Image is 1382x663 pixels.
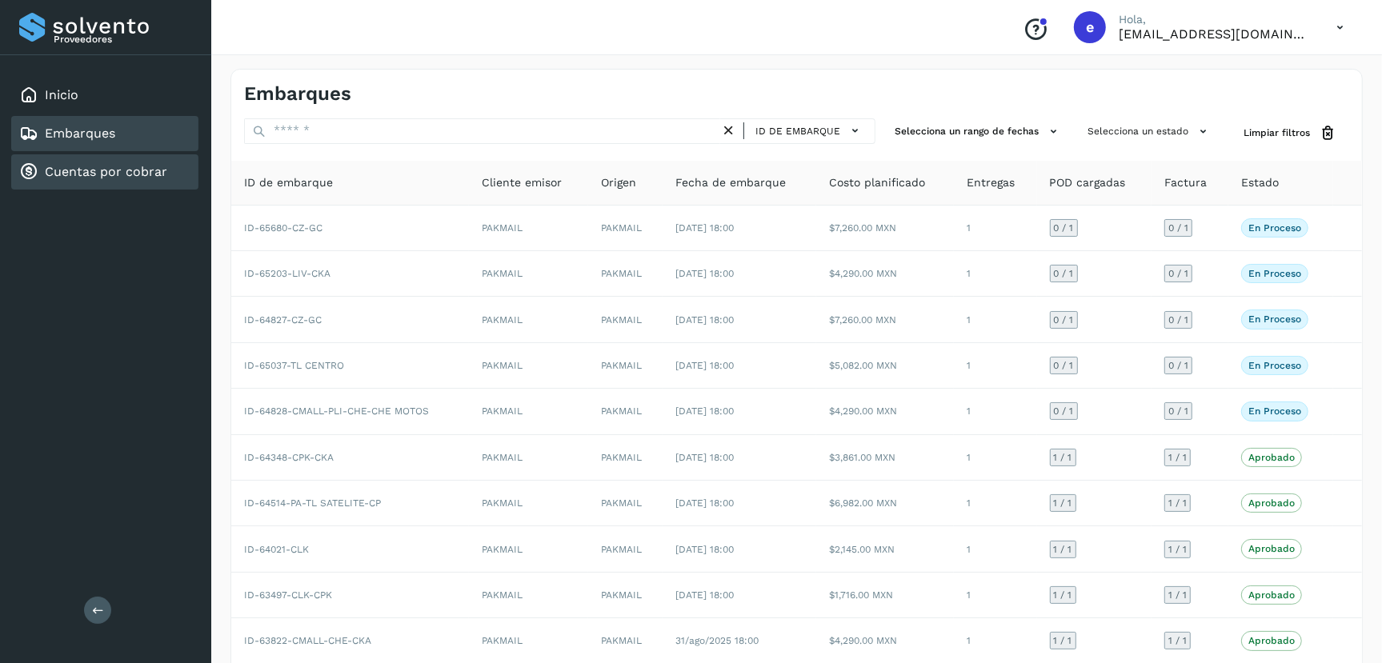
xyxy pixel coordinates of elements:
[954,251,1037,297] td: 1
[816,481,954,526] td: $6,982.00 MXN
[1054,498,1072,508] span: 1 / 1
[244,360,344,371] span: ID-65037-TL CENTRO
[675,222,734,234] span: [DATE] 18:00
[1248,635,1295,646] p: Aprobado
[816,618,954,663] td: $4,290.00 MXN
[1231,118,1349,148] button: Limpiar filtros
[954,618,1037,663] td: 1
[755,124,840,138] span: ID de embarque
[816,573,954,618] td: $1,716.00 MXN
[675,497,734,509] span: [DATE] 18:00
[1168,453,1187,462] span: 1 / 1
[1168,315,1188,325] span: 0 / 1
[954,435,1037,481] td: 1
[954,206,1037,251] td: 1
[244,222,322,234] span: ID-65680-CZ-GC
[11,78,198,113] div: Inicio
[469,389,588,434] td: PAKMAIL
[1248,497,1295,509] p: Aprobado
[675,544,734,555] span: [DATE] 18:00
[816,206,954,251] td: $7,260.00 MXN
[45,87,78,102] a: Inicio
[482,174,562,191] span: Cliente emisor
[469,618,588,663] td: PAKMAIL
[244,544,309,555] span: ID-64021-CLK
[469,481,588,526] td: PAKMAIL
[244,314,322,326] span: ID-64827-CZ-GC
[1168,269,1188,278] span: 0 / 1
[588,526,663,572] td: PAKMAIL
[1168,545,1187,554] span: 1 / 1
[1054,590,1072,600] span: 1 / 1
[1054,361,1074,370] span: 0 / 1
[588,481,663,526] td: PAKMAIL
[588,389,663,434] td: PAKMAIL
[469,206,588,251] td: PAKMAIL
[244,635,371,646] span: ID-63822-CMALL-CHE-CKA
[1054,545,1072,554] span: 1 / 1
[1168,406,1188,416] span: 0 / 1
[816,389,954,434] td: $4,290.00 MXN
[1248,222,1301,234] p: En proceso
[1119,13,1311,26] p: Hola,
[469,343,588,389] td: PAKMAIL
[954,573,1037,618] td: 1
[1168,590,1187,600] span: 1 / 1
[244,589,332,601] span: ID-63497-CLK-CPK
[1244,126,1310,140] span: Limpiar filtros
[588,251,663,297] td: PAKMAIL
[11,154,198,190] div: Cuentas por cobrar
[675,452,734,463] span: [DATE] 18:00
[829,174,925,191] span: Costo planificado
[816,526,954,572] td: $2,145.00 MXN
[1054,315,1074,325] span: 0 / 1
[244,174,333,191] span: ID de embarque
[1168,361,1188,370] span: 0 / 1
[601,174,636,191] span: Origen
[244,452,334,463] span: ID-64348-CPK-CKA
[816,435,954,481] td: $3,861.00 MXN
[1054,406,1074,416] span: 0 / 1
[469,251,588,297] td: PAKMAIL
[675,174,786,191] span: Fecha de embarque
[588,297,663,342] td: PAKMAIL
[816,251,954,297] td: $4,290.00 MXN
[469,297,588,342] td: PAKMAIL
[244,497,381,509] span: ID-64514-PA-TL SATELITE-CP
[1054,269,1074,278] span: 0 / 1
[816,343,954,389] td: $5,082.00 MXN
[469,573,588,618] td: PAKMAIL
[1248,360,1301,371] p: En proceso
[954,526,1037,572] td: 1
[1248,314,1301,325] p: En proceso
[1081,118,1218,145] button: Selecciona un estado
[588,343,663,389] td: PAKMAIL
[244,82,351,106] h4: Embarques
[1050,174,1126,191] span: POD cargadas
[751,119,868,142] button: ID de embarque
[954,481,1037,526] td: 1
[954,389,1037,434] td: 1
[1248,543,1295,554] p: Aprobado
[469,526,588,572] td: PAKMAIL
[1168,498,1187,508] span: 1 / 1
[954,343,1037,389] td: 1
[1248,589,1295,601] p: Aprobado
[11,116,198,151] div: Embarques
[1164,174,1207,191] span: Factura
[469,435,588,481] td: PAKMAIL
[244,268,330,279] span: ID-65203-LIV-CKA
[1054,636,1072,645] span: 1 / 1
[588,618,663,663] td: PAKMAIL
[1168,636,1187,645] span: 1 / 1
[816,297,954,342] td: $7,260.00 MXN
[588,573,663,618] td: PAKMAIL
[967,174,1015,191] span: Entregas
[244,405,429,417] span: ID-64828-CMALL-PLI-CHE-CHE MOTOS
[54,34,192,45] p: Proveedores
[1248,405,1301,417] p: En proceso
[45,126,115,141] a: Embarques
[675,589,734,601] span: [DATE] 18:00
[888,118,1068,145] button: Selecciona un rango de fechas
[1168,223,1188,233] span: 0 / 1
